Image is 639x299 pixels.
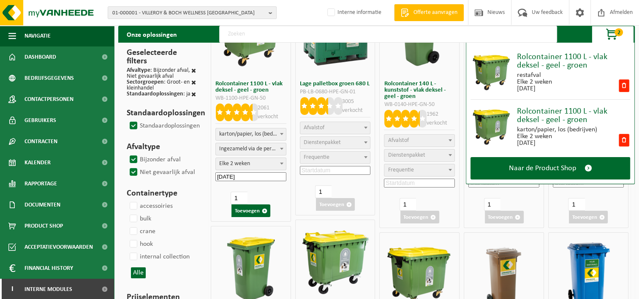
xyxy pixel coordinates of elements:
span: Elke 2 weken [215,158,286,170]
span: Ingezameld via de perswagen (SP-M-000001) [215,143,286,155]
span: 2 [615,28,623,36]
div: Rolcontainer 1100 L - vlak deksel - geel - groen [517,53,630,70]
div: : Bijzonder afval, Niet gevaarlijk afval [127,68,191,79]
input: Zoeken [219,26,557,43]
input: 1 [568,198,585,211]
span: karton/papier, los (bedrijven) [215,128,286,141]
button: Toevoegen [569,211,608,223]
label: Standaardoplossingen [128,120,200,132]
span: Frequentie [304,154,329,160]
button: Toevoegen [231,204,270,217]
input: 1 [231,192,247,204]
span: Dienstenpakket [388,152,425,158]
span: Acceptatievoorwaarden [24,236,93,258]
h3: Lage palletbox groen 680 L [300,81,371,87]
button: Toevoegen [485,211,524,223]
span: Afvaltype [127,67,150,73]
span: Dashboard [24,46,56,68]
div: Rolcontainer 1100 L - vlak deksel - geel - groen [517,107,630,124]
span: Sectorgroepen [127,79,164,85]
label: Niet gevaarlijk afval [128,166,195,179]
h2: Onze oplossingen [118,26,185,43]
label: Bijzonder afval [128,153,181,166]
input: Startdatum [215,172,286,181]
p: 2061 verkocht [258,103,286,121]
span: Contracten [24,131,57,152]
label: Interne informatie [326,6,381,19]
span: Bedrijfsgegevens [24,68,74,89]
span: Elke 2 weken [216,158,286,170]
span: Afvalstof [388,137,408,144]
span: Gebruikers [24,110,56,131]
img: WB-0660-HPE-GN-50 [299,226,371,298]
div: [DATE] [517,85,552,92]
div: : Groot- en kleinhandel [127,79,191,91]
h3: Containertype [127,187,196,200]
h3: Rolcontainer 140 L - kunststof - vlak deksel - geel - groen [384,81,455,100]
button: Alle [131,267,146,278]
span: Ingezameld via de perswagen (SP-M-000001) [216,143,286,155]
span: Frequentie [388,167,413,173]
label: internal collection [128,250,190,263]
span: Offerte aanvragen [411,8,460,17]
div: PB-LB-0680-HPE-GN-01 [300,89,371,95]
span: Product Shop [24,215,63,236]
label: accessoiries [128,200,173,212]
span: Contactpersonen [24,89,73,110]
div: : ja [127,91,190,98]
div: WB-0140-HPE-GN-50 [384,102,455,108]
input: Startdatum [300,166,371,175]
h3: Afvaltype [127,141,196,153]
span: Afvalstof [304,125,324,131]
label: hook [128,238,153,250]
span: karton/papier, los (bedrijven) [216,128,286,140]
h3: Geselecteerde filters [127,46,196,68]
h3: Standaardoplossingen [127,107,196,120]
button: Toevoegen [400,211,439,223]
button: 2 [592,26,634,43]
div: Elke 2 weken [517,79,552,85]
button: Toevoegen [316,198,355,211]
span: Documenten [24,194,60,215]
div: [DATE] [517,140,597,147]
a: Offerte aanvragen [394,4,464,21]
span: Navigatie [24,25,51,46]
span: Dienstenpakket [304,139,341,146]
div: karton/papier, los (bedrijven) [517,126,597,133]
img: WB-1100-HPE-GN-50 [470,50,513,92]
h3: Rolcontainer 1100 L - vlak deksel - geel - groen [215,81,286,93]
img: WB-1100-HPE-GN-50 [470,105,513,147]
div: Elke 2 weken [517,133,597,140]
label: bulk [128,212,151,225]
input: Startdatum [384,179,455,188]
span: Naar de Product Shop [509,164,576,173]
div: WB-1100-HPE-GN-50 [215,95,286,101]
p: 3005 verkocht [342,97,371,115]
a: Naar de Product Shop [470,157,630,179]
div: restafval [517,72,552,79]
p: 1962 verkocht [426,110,455,128]
span: Kalender [24,152,51,173]
span: 01-000001 - VILLEROY & BOCH WELLNESS [GEOGRAPHIC_DATA] [112,7,265,19]
span: Financial History [24,258,73,279]
input: 1 [315,185,332,198]
button: 01-000001 - VILLEROY & BOCH WELLNESS [GEOGRAPHIC_DATA] [108,6,277,19]
span: Rapportage [24,173,57,194]
input: 1 [400,198,416,211]
span: Standaardoplossingen [127,91,183,97]
input: 1 [484,198,500,211]
label: crane [128,225,155,238]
